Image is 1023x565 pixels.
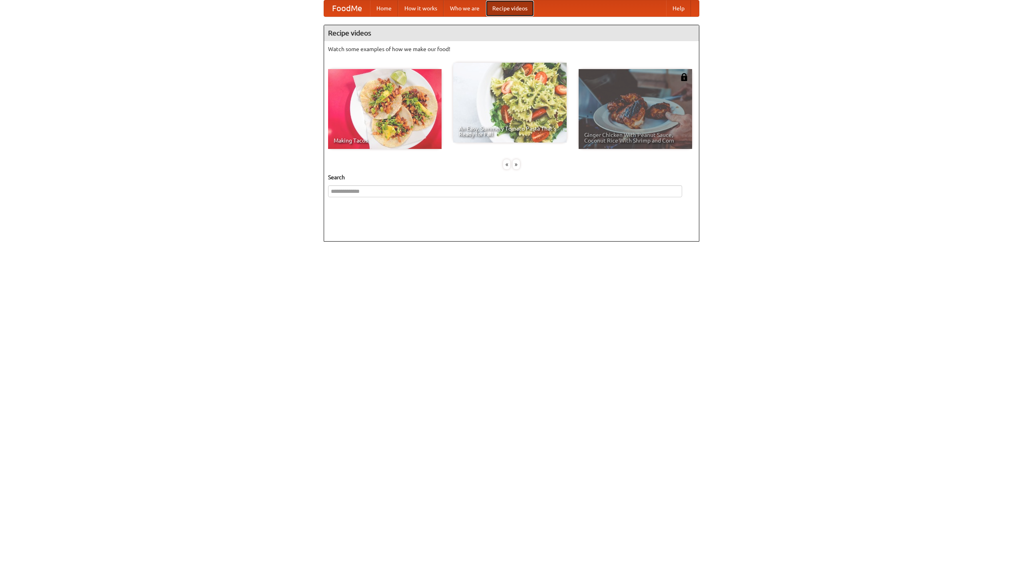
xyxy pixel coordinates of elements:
a: Recipe videos [486,0,534,16]
div: » [513,159,520,169]
a: Help [666,0,691,16]
h4: Recipe videos [324,25,699,41]
a: FoodMe [324,0,370,16]
img: 483408.png [680,73,688,81]
p: Watch some examples of how we make our food! [328,45,695,53]
div: « [503,159,510,169]
a: Who we are [444,0,486,16]
span: Making Tacos [334,138,436,143]
a: Home [370,0,398,16]
a: An Easy, Summery Tomato Pasta That's Ready for Fall [453,63,567,143]
h5: Search [328,173,695,181]
span: An Easy, Summery Tomato Pasta That's Ready for Fall [459,126,561,137]
a: How it works [398,0,444,16]
a: Making Tacos [328,69,442,149]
